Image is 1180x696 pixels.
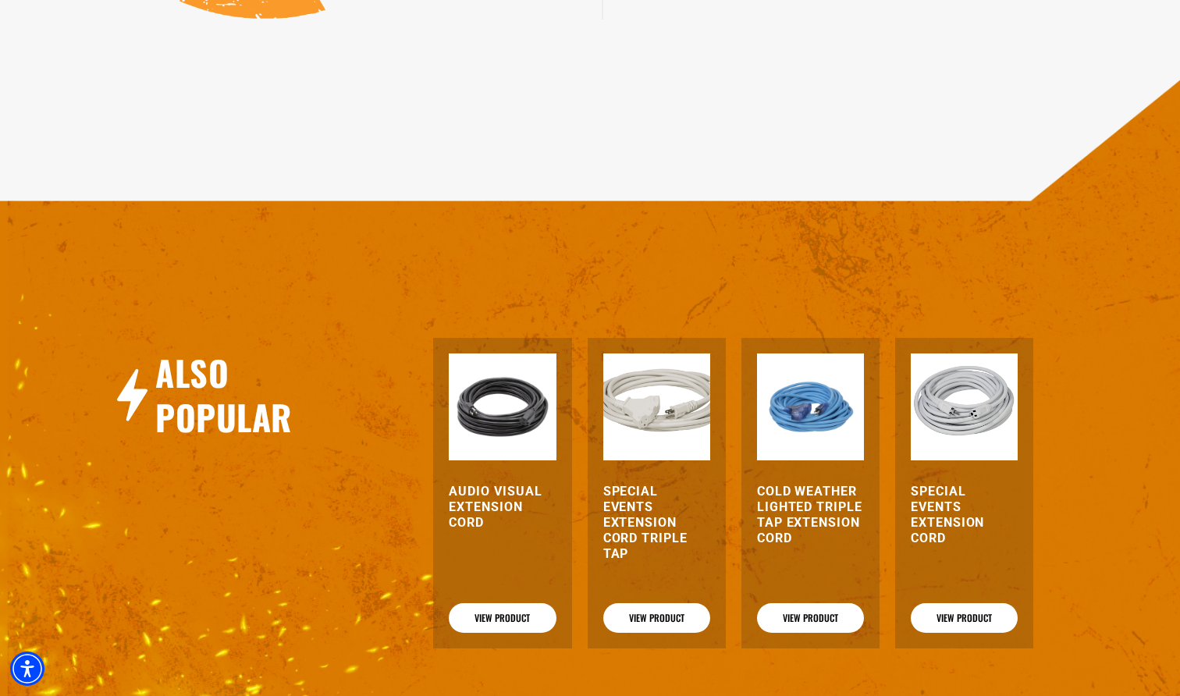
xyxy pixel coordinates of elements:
[449,353,556,460] img: black
[603,603,710,633] a: View Product
[155,350,362,439] h2: Also Popular
[10,652,44,686] div: Accessibility Menu
[603,353,710,460] img: white
[449,603,556,633] a: View Product
[757,484,864,546] a: Cold Weather Lighted Triple Tap Extension Cord
[757,353,864,460] img: Light Blue
[911,484,1018,546] a: Special Events Extension Cord
[911,353,1018,460] img: white
[603,484,710,562] a: Special Events Extension Cord Triple Tap
[449,484,556,531] a: Audio Visual Extension Cord
[911,603,1018,633] a: View Product
[757,603,864,633] a: View Product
